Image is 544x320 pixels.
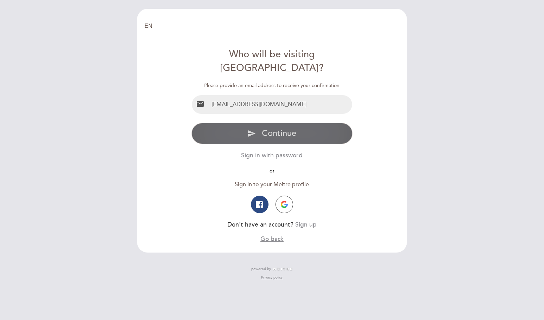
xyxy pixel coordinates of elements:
a: Privacy policy [261,275,283,280]
i: email [196,100,205,108]
span: Don’t have an account? [227,221,293,228]
span: powered by [251,267,271,272]
span: Continue [262,128,296,138]
i: send [247,129,256,138]
img: MEITRE [273,267,293,271]
div: Who will be visiting [GEOGRAPHIC_DATA]? [192,48,353,75]
button: Go back [260,235,284,243]
div: Please provide an email address to receive your confirmation [192,82,353,89]
button: Sign in with password [241,151,303,160]
button: Sign up [295,220,317,229]
input: Email [209,95,352,114]
img: icon-google.png [281,201,288,208]
div: Sign in to your Meitre profile [192,181,353,189]
span: or [264,168,280,174]
a: powered by [251,267,293,272]
button: send Continue [192,123,353,144]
